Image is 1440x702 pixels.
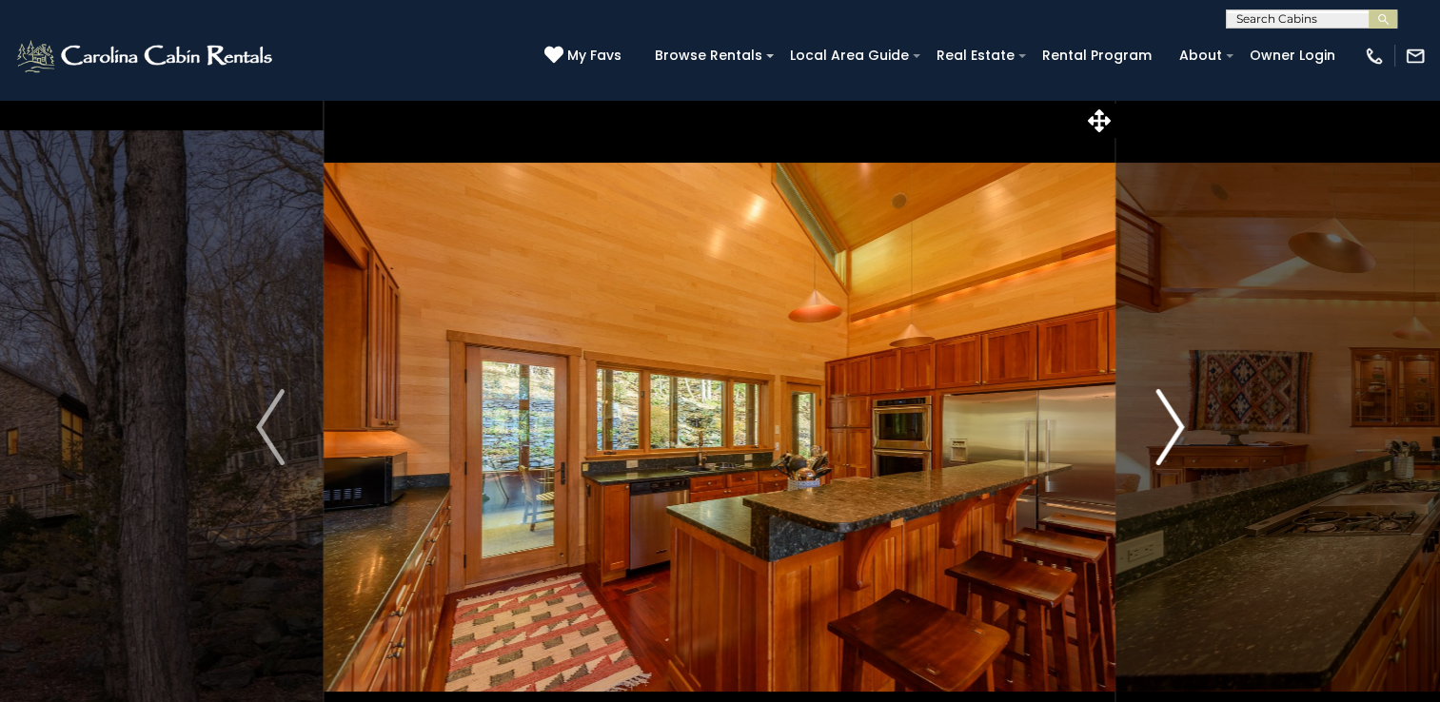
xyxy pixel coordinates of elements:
a: Real Estate [927,41,1024,70]
img: arrow [256,389,285,465]
img: phone-regular-white.png [1364,46,1385,67]
span: My Favs [567,46,621,66]
img: arrow [1155,389,1184,465]
a: Local Area Guide [780,41,918,70]
img: mail-regular-white.png [1405,46,1426,67]
a: My Favs [544,46,626,67]
a: Rental Program [1033,41,1161,70]
a: About [1170,41,1232,70]
a: Owner Login [1240,41,1345,70]
a: Browse Rentals [645,41,772,70]
img: White-1-2.png [14,37,278,75]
